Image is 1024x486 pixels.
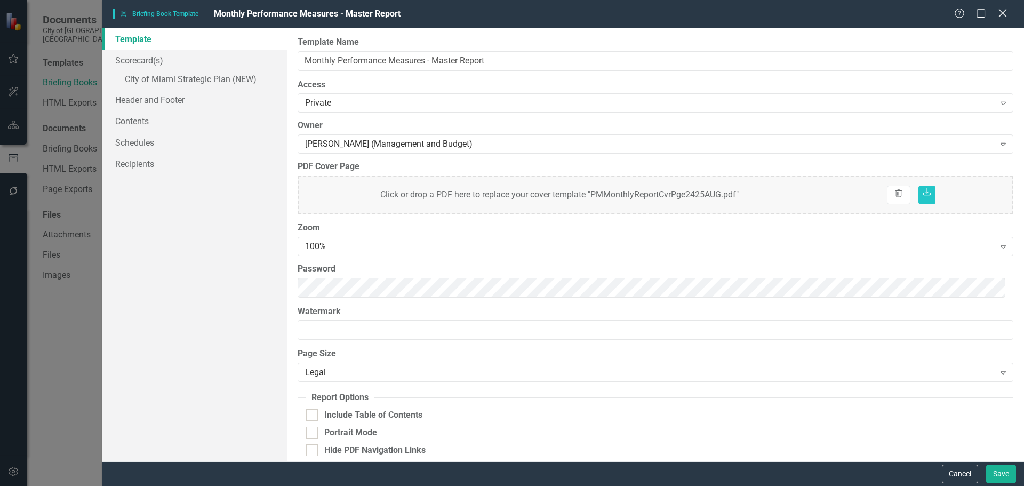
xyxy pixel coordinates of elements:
[306,392,374,404] legend: Report Options
[298,36,1013,49] label: Template Name
[324,444,426,457] div: Hide PDF Navigation Links
[102,71,287,90] a: City of Miami Strategic Plan (NEW)
[305,97,995,109] div: Private
[214,9,401,19] span: Monthly Performance Measures - Master Report
[102,89,287,110] a: Header and Footer
[305,367,995,379] div: Legal
[298,79,1013,91] label: Access
[942,465,978,483] button: Cancel
[324,427,377,439] div: Portrait Mode
[986,465,1016,483] button: Save
[102,132,287,153] a: Schedules
[298,119,1013,132] label: Owner
[102,28,287,50] a: Template
[102,153,287,174] a: Recipients
[305,138,995,150] div: [PERSON_NAME] (Management and Budget)
[102,110,287,132] a: Contents
[102,50,287,71] a: Scorecard(s)
[305,241,995,253] div: 100%
[113,9,203,19] span: Briefing Book Template
[298,263,1013,275] label: Password
[298,222,1013,234] label: Zoom
[375,184,744,206] div: Click or drop a PDF here to replace your cover template "PMMonthlyReportCvrPge2425AUG.pdf"
[298,306,1013,318] label: Watermark
[324,409,422,421] div: Include Table of Contents
[298,161,1013,173] label: PDF Cover Page
[298,348,1013,360] label: Page Size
